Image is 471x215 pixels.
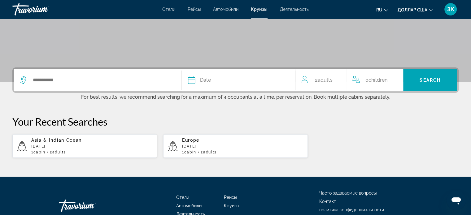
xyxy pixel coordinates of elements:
span: cabin [184,150,196,154]
a: Рейсы [188,7,201,12]
span: Search [420,78,441,83]
p: Your Recent Searches [12,115,459,128]
a: Контакт [319,199,336,204]
iframe: Кнопка запуска окна обмена сообщениями [446,190,466,210]
button: Изменить язык [376,5,388,14]
a: Отели [176,195,189,200]
font: ЗК [447,6,454,12]
span: 2 [315,76,332,84]
span: Adults [52,150,66,154]
span: Adults [203,150,217,154]
a: Деятельность [280,7,309,12]
span: Europe [182,138,199,143]
button: Меню пользователя [443,3,459,16]
span: 2 [50,150,66,154]
a: Круизы [251,7,268,12]
span: cabin [33,150,46,154]
button: Europe[DATE]1cabin2Adults [163,134,308,158]
span: Date [200,76,211,84]
button: Asia & Indian Ocean[DATE]1cabin2Adults [12,134,157,158]
span: Adults [317,77,332,83]
button: Search [403,69,457,91]
a: Часто задаваемые вопросы [319,191,377,196]
a: Автомобили [213,7,238,12]
a: политика конфиденциальности [319,207,384,212]
p: [DATE] [31,144,152,148]
font: ru [376,7,382,12]
font: доллар США [398,7,427,12]
a: Травориум [59,196,121,215]
a: Отели [162,7,175,12]
p: [DATE] [182,144,303,148]
p: For best results, we recommend searching for a maximum of 4 occupants at a time, per reservation.... [12,93,459,100]
span: 1 [31,150,46,154]
a: Круизы [224,203,239,208]
span: Asia & Indian Ocean [31,138,82,143]
button: Date [188,69,289,91]
span: 1 [182,150,196,154]
button: Travelers: 2 adults, 0 children [295,69,403,91]
div: Search widget [14,69,457,91]
span: Children [369,77,387,83]
span: 2 [201,150,217,154]
a: Травориум [12,1,74,17]
a: Автомобили [176,203,202,208]
span: 0 [365,76,387,84]
button: Изменить валюту [398,5,433,14]
a: Рейсы [224,195,237,200]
